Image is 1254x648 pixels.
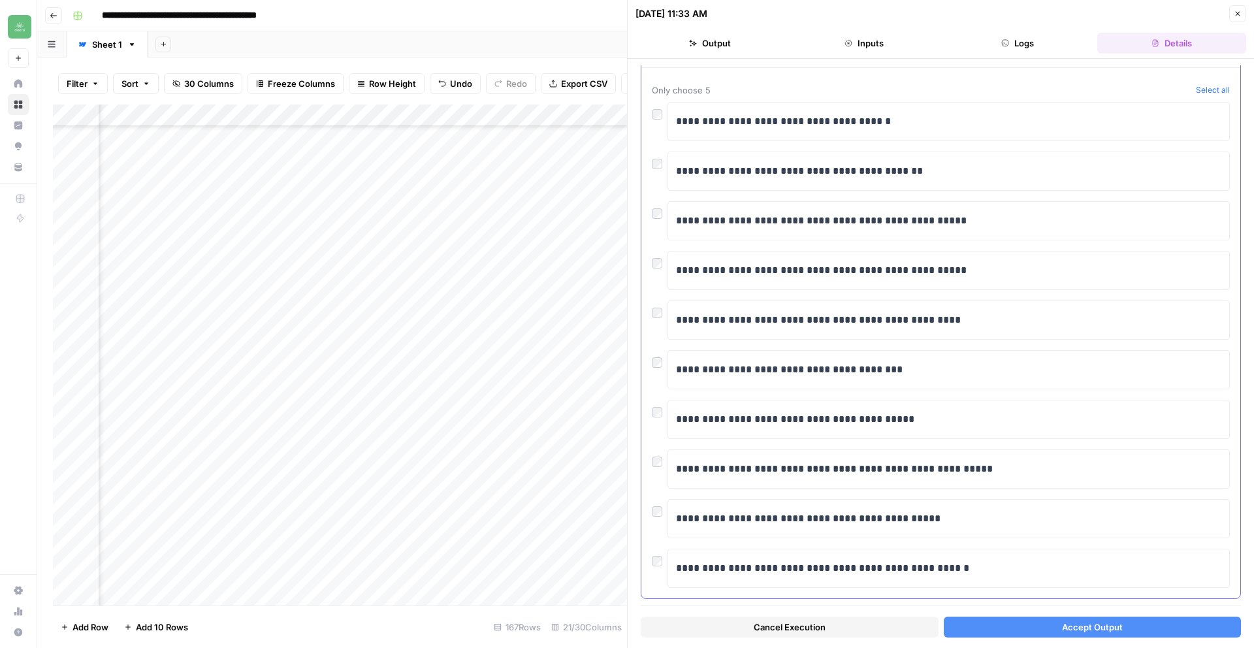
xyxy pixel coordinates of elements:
[635,33,784,54] button: Output
[546,617,627,638] div: 21/30 Columns
[8,136,29,157] a: Opportunities
[541,73,616,94] button: Export CSV
[67,77,88,90] span: Filter
[1196,84,1230,97] button: Select all
[8,622,29,643] button: Help + Support
[8,10,29,43] button: Workspace: Distru
[92,38,122,51] div: Sheet 1
[944,617,1242,638] button: Accept Output
[268,77,335,90] span: Freeze Columns
[184,77,234,90] span: 30 Columns
[58,73,108,94] button: Filter
[8,94,29,115] a: Browse
[72,621,108,634] span: Add Row
[53,617,116,638] button: Add Row
[67,31,148,57] a: Sheet 1
[489,617,546,638] div: 167 Rows
[8,157,29,178] a: Your Data
[1097,33,1246,54] button: Details
[121,77,138,90] span: Sort
[8,73,29,94] a: Home
[1062,621,1123,634] span: Accept Output
[754,621,826,634] span: Cancel Execution
[641,605,1240,626] button: Executions Details
[944,33,1093,54] button: Logs
[652,84,1191,97] span: Only choose 5
[8,580,29,601] a: Settings
[450,77,472,90] span: Undo
[164,73,242,94] button: 30 Columns
[8,15,31,39] img: Distru Logo
[641,617,939,638] button: Cancel Execution
[136,621,188,634] span: Add 10 Rows
[790,33,939,54] button: Inputs
[349,73,425,94] button: Row Height
[113,73,159,94] button: Sort
[641,68,1240,598] div: Review Content
[430,73,481,94] button: Undo
[116,617,196,638] button: Add 10 Rows
[8,601,29,622] a: Usage
[561,77,607,90] span: Export CSV
[635,7,707,20] div: [DATE] 11:33 AM
[8,115,29,136] a: Insights
[369,77,416,90] span: Row Height
[248,73,344,94] button: Freeze Columns
[506,77,527,90] span: Redo
[486,73,536,94] button: Redo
